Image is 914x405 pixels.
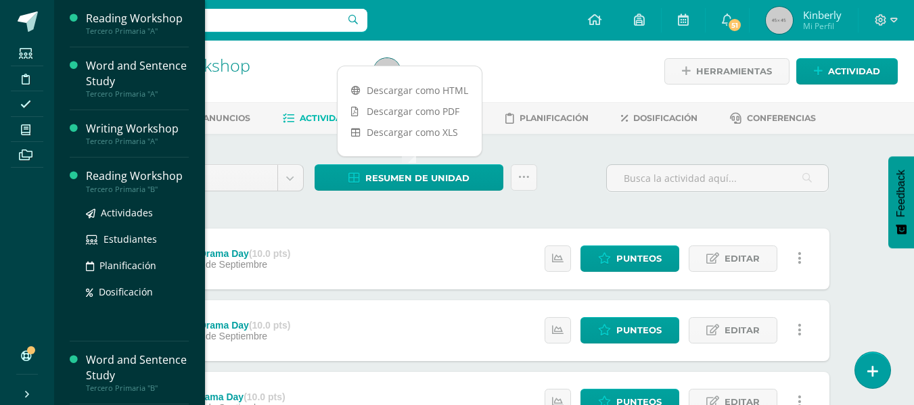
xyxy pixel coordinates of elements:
img: 45x45 [373,58,401,85]
span: 26 de Septiembre [193,259,268,270]
strong: (10.0 pts) [249,248,290,259]
a: Resumen de unidad [315,164,503,191]
div: Word and Sentence Study [86,58,189,89]
a: Descargar como HTML [338,80,482,101]
div: Phase 2 - Drama Day [155,320,290,331]
a: Herramientas [664,58,790,85]
a: Actividades [283,108,359,129]
a: Word and Sentence StudyTercero Primaria "A" [86,58,189,99]
div: Phase 1-Drama Day [155,391,285,402]
a: Writing WorkshopTercero Primaria "A" [86,121,189,146]
a: Punteos [580,317,679,343]
img: 45x45 [766,7,793,34]
span: Mi Perfil [803,20,842,32]
a: Conferencias [730,108,816,129]
span: Estudiantes [104,233,157,245]
a: Descargar como XLS [338,122,482,143]
span: Resumen de unidad [365,166,470,191]
div: Word and Sentence Study [86,352,189,383]
span: Actividades [300,113,359,123]
div: Reading Workshop [86,11,189,26]
div: Tercero Primaria "B" [86,383,189,393]
a: Reading WorkshopTercero Primaria "A" [86,11,189,36]
input: Busca la actividad aquí... [607,165,828,191]
div: Tercero Primaria "A" [86,89,189,99]
a: Dosificación [86,284,189,300]
span: Anuncios [203,113,250,123]
a: Planificación [86,258,189,273]
a: Anuncios [185,108,250,129]
a: Dosificación [621,108,698,129]
div: Reading Workshop [86,168,189,184]
a: Actividad [796,58,898,85]
strong: (10.0 pts) [249,320,290,331]
span: Unidad 4 [150,165,267,191]
div: Tercero Primaria 'A' [106,74,357,87]
span: Editar [725,246,760,271]
a: Reading WorkshopTercero Primaria "B" [86,168,189,193]
a: Descargar como PDF [338,101,482,122]
span: Feedback [895,170,907,217]
strong: (10.0 pts) [244,391,285,402]
h1: Reading Workshop [106,55,357,74]
a: Unidad 4 [140,165,303,191]
span: 51 [727,18,742,32]
span: Kinberly [803,8,842,22]
a: Punteos [580,245,679,272]
button: Feedback - Mostrar encuesta [888,156,914,248]
a: Actividades [86,205,189,220]
span: Planificación [99,259,156,272]
span: Punteos [616,318,662,343]
a: Word and Sentence StudyTercero Primaria "B" [86,352,189,393]
span: Actividad [828,59,880,84]
span: Conferencias [747,113,816,123]
a: Estudiantes [86,231,189,247]
a: Planificación [505,108,589,129]
div: Tercero Primaria "B" [86,185,189,194]
div: Writing Workshop [86,121,189,137]
span: Editar [725,318,760,343]
span: 26 de Septiembre [193,331,268,341]
div: Phase 3 - Drama Day [155,248,290,259]
input: Busca un usuario... [63,9,367,32]
span: Actividades [101,206,153,219]
span: Punteos [616,246,662,271]
div: Tercero Primaria "A" [86,26,189,36]
span: Dosificación [633,113,698,123]
span: Planificación [520,113,589,123]
span: Herramientas [696,59,772,84]
div: Tercero Primaria "A" [86,137,189,146]
span: Dosificación [99,285,153,298]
